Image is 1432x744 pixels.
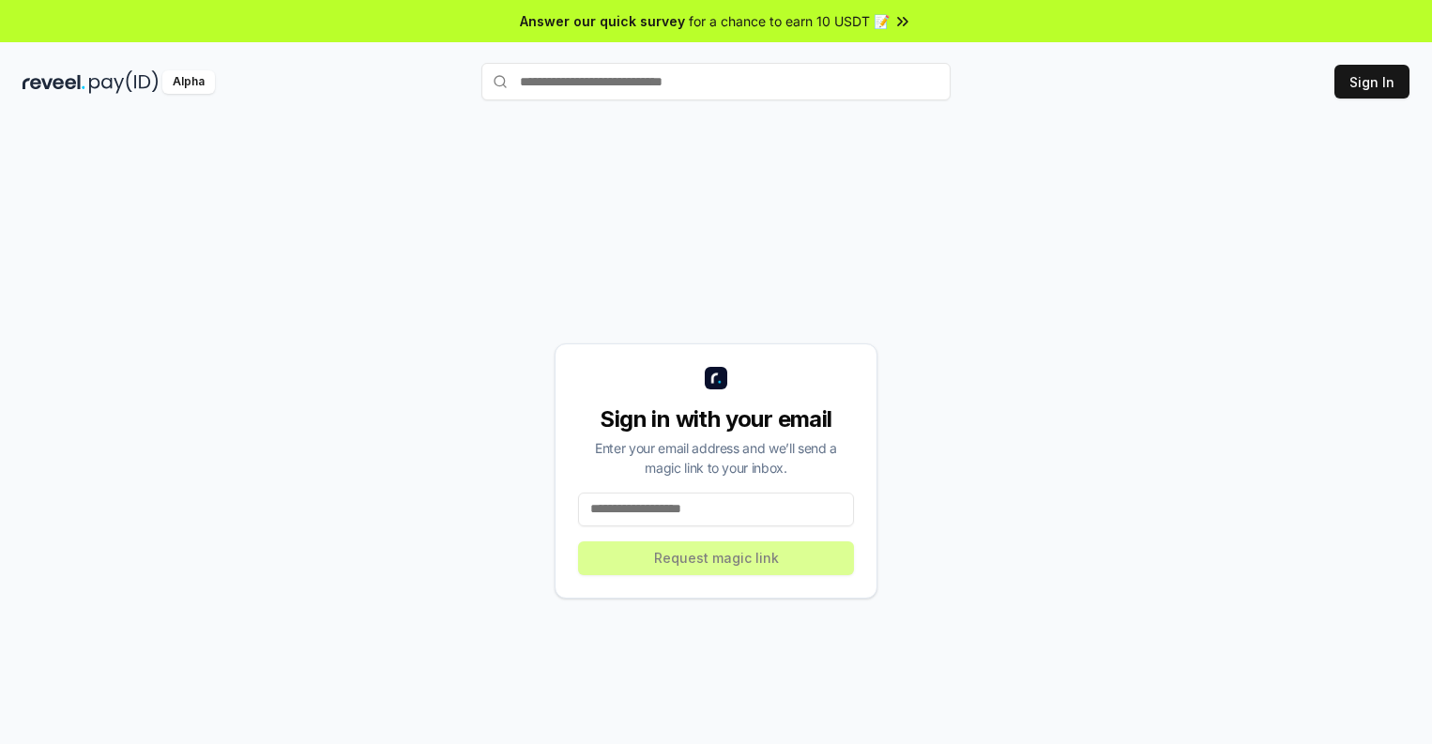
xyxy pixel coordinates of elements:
[162,70,215,94] div: Alpha
[578,404,854,434] div: Sign in with your email
[89,70,159,94] img: pay_id
[1334,65,1409,99] button: Sign In
[23,70,85,94] img: reveel_dark
[520,11,685,31] span: Answer our quick survey
[705,367,727,389] img: logo_small
[689,11,890,31] span: for a chance to earn 10 USDT 📝
[578,438,854,478] div: Enter your email address and we’ll send a magic link to your inbox.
